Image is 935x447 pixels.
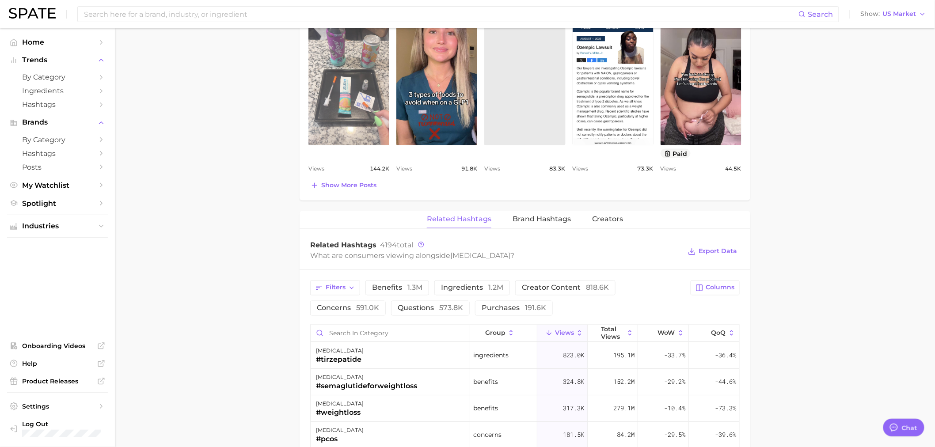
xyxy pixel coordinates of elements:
span: 279.1m [613,403,635,414]
span: creator content [522,284,609,292]
a: Ingredients [7,84,108,98]
input: Search in category [311,325,470,342]
span: 83.3k [550,163,566,174]
a: Home [7,35,108,49]
span: Product Releases [22,377,93,385]
span: Help [22,360,93,367]
a: by Category [7,70,108,84]
span: Brands [22,118,93,126]
div: What are consumers viewing alongside ? [310,250,681,262]
span: 317.3k [563,403,584,414]
span: Home [22,38,93,46]
span: Views [555,330,574,337]
input: Search here for a brand, industry, or ingredient [83,7,798,22]
button: WoW [638,325,688,342]
div: [MEDICAL_DATA] [316,425,364,436]
span: Onboarding Videos [22,342,93,350]
span: questions [398,305,463,312]
span: 1.3m [407,284,422,292]
button: QoQ [689,325,739,342]
span: concerns [473,430,502,440]
span: [MEDICAL_DATA] [450,252,510,260]
button: [MEDICAL_DATA]#tirzepatideingredients823.0k195.1m-33.7%-36.4% [311,343,739,369]
a: Onboarding Videos [7,339,108,352]
div: [MEDICAL_DATA] [316,346,364,356]
span: 591.0k [356,304,379,312]
span: Show [861,11,880,16]
span: -36.4% [715,350,736,361]
span: Posts [22,163,93,171]
span: -29.2% [664,377,685,387]
span: 195.1m [613,350,635,361]
button: ShowUS Market [859,8,928,20]
span: QoQ [711,330,726,337]
span: Filters [326,284,346,292]
img: SPATE [9,8,56,19]
a: Spotlight [7,197,108,210]
button: Show more posts [308,179,379,192]
span: 73.3k [638,163,654,174]
span: Views [484,163,500,174]
div: #pcos [316,434,364,445]
span: -10.4% [664,403,685,414]
span: Settings [22,402,93,410]
span: 144.2k [370,163,389,174]
span: Search [808,10,833,19]
span: Hashtags [22,100,93,109]
span: Related Hashtags [427,216,491,223]
button: Brands [7,116,108,129]
span: Export Data [699,248,737,255]
a: Posts [7,160,108,174]
span: Hashtags [22,149,93,158]
span: 44.5k [726,163,741,174]
span: Log Out [22,420,141,428]
div: #tirzepatide [316,355,364,365]
button: paid [661,149,691,158]
span: Total Views [601,326,624,340]
button: Trends [7,53,108,67]
a: Hashtags [7,98,108,111]
span: 573.8k [439,304,463,312]
span: Ingredients [22,87,93,95]
a: My Watchlist [7,178,108,192]
a: Hashtags [7,147,108,160]
span: Views [396,163,412,174]
button: [MEDICAL_DATA]#semaglutideforweightlossbenefits324.8k152.2m-29.2%-44.6% [311,369,739,396]
span: 818.6k [586,284,609,292]
span: -73.3% [715,403,736,414]
div: #weightloss [316,408,364,418]
span: My Watchlist [22,181,93,189]
button: Export Data [686,246,740,258]
span: by Category [22,136,93,144]
a: Settings [7,400,108,413]
div: [MEDICAL_DATA] [316,399,364,409]
span: Industries [22,222,93,230]
span: 823.0k [563,350,584,361]
span: Views [661,163,677,174]
span: benefits [372,284,422,292]
span: Creators [592,216,623,223]
span: benefits [473,377,498,387]
button: Total Views [588,325,638,342]
a: Log out. Currently logged in with e-mail lauren.alexander@emersongroup.com. [7,417,108,440]
a: Help [7,357,108,370]
span: benefits [473,403,498,414]
span: -39.6% [715,430,736,440]
button: [MEDICAL_DATA]#weightlossbenefits317.3k279.1m-10.4%-73.3% [311,396,739,422]
span: Show more posts [321,182,376,189]
span: total [380,241,413,250]
span: -33.7% [664,350,685,361]
span: Related Hashtags [310,241,376,250]
button: Filters [310,280,360,295]
button: Views [537,325,588,342]
span: ingredients [441,284,503,292]
span: Views [573,163,589,174]
span: -44.6% [715,377,736,387]
div: #semaglutideforweightloss [316,381,417,392]
button: group [470,325,537,342]
span: 84.2m [617,430,635,440]
span: Spotlight [22,199,93,208]
span: 191.6k [525,304,546,312]
span: Brand Hashtags [513,216,571,223]
span: 1.2m [488,284,503,292]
